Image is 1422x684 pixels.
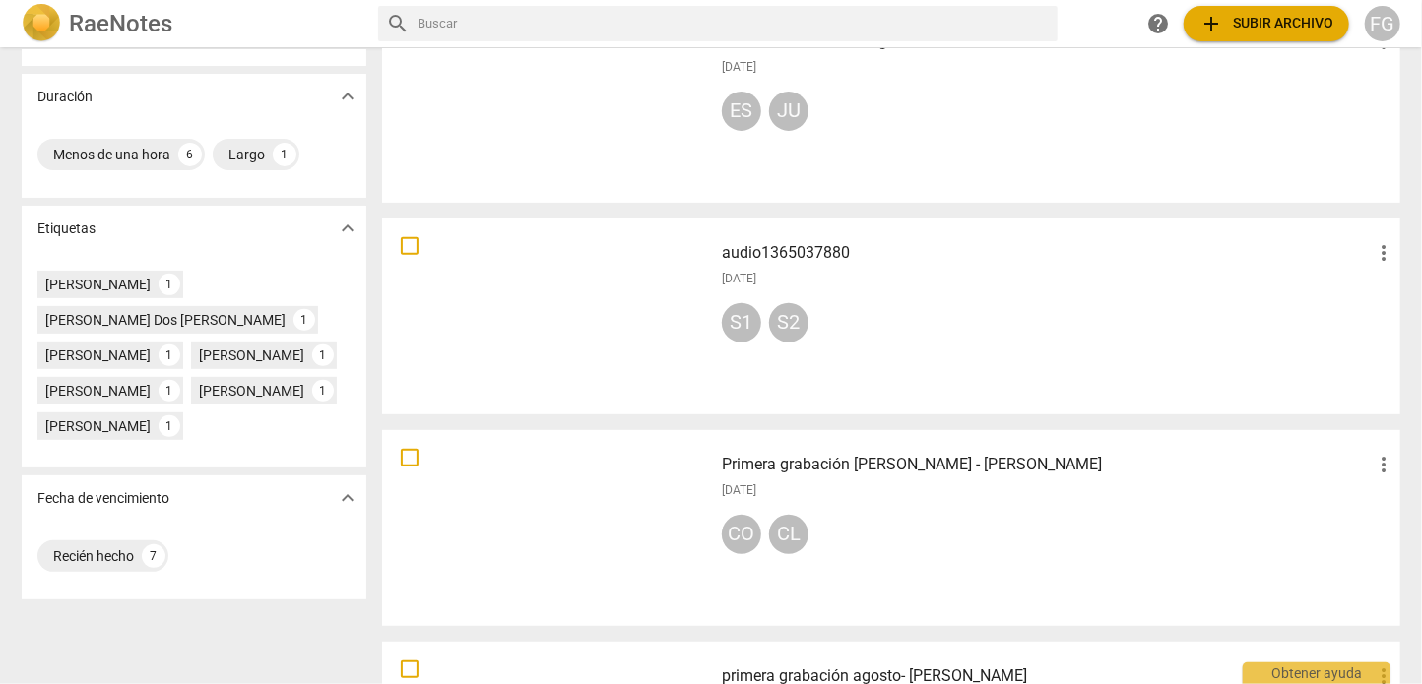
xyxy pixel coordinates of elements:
img: Logo [22,4,61,43]
h3: Primera grabación de Agosto - Estefania Aguirre [722,453,1372,476]
div: Largo [228,145,265,164]
div: [PERSON_NAME] [199,345,304,365]
div: 1 [273,143,296,166]
span: expand_more [336,85,359,108]
span: [DATE] [722,59,756,76]
span: search [386,12,410,35]
a: Primer Conversacion agosto [PERSON_NAME][DATE]ESJU [389,14,1393,196]
p: Fecha de vencimiento [37,488,169,509]
div: CO [722,515,761,554]
div: 7 [142,544,165,568]
div: Recién hecho [53,546,134,566]
a: LogoRaeNotes [22,4,362,43]
span: Subir archivo [1199,12,1333,35]
div: 1 [293,309,315,331]
div: JU [769,92,808,131]
div: 6 [178,143,202,166]
div: 1 [312,344,334,366]
div: [PERSON_NAME] [199,381,304,401]
div: CL [769,515,808,554]
p: Duración [37,87,93,107]
div: [PERSON_NAME] Dos [PERSON_NAME] [45,310,286,330]
button: Subir [1184,6,1349,41]
span: more_vert [1372,241,1395,265]
div: 1 [159,380,180,402]
h2: RaeNotes [69,10,172,37]
button: Mostrar más [333,214,362,243]
span: expand_more [336,217,359,240]
div: ES [722,92,761,131]
span: help [1146,12,1170,35]
div: S2 [769,303,808,342]
a: Primera grabación [PERSON_NAME] - [PERSON_NAME][DATE]COCL [389,437,1393,619]
button: Mostrar más [333,82,362,111]
div: [PERSON_NAME] [45,416,151,436]
a: audio1365037880[DATE]S1S2 [389,225,1393,407]
input: Buscar [418,8,1050,39]
button: Mostrar más [333,483,362,513]
span: more_vert [1372,453,1395,476]
div: [PERSON_NAME] [45,345,151,365]
span: add [1199,12,1223,35]
div: 1 [159,415,180,437]
span: [DATE] [722,271,756,287]
span: [DATE] [722,482,756,499]
div: 1 [312,380,334,402]
div: 1 [159,344,180,366]
div: [PERSON_NAME] [45,381,151,401]
h3: audio1365037880 [722,241,1372,265]
div: 1 [159,274,180,295]
div: Menos de una hora [53,145,170,164]
div: [PERSON_NAME] [45,275,151,294]
div: S1 [722,303,761,342]
a: Obtener ayuda [1140,6,1176,41]
button: FG [1365,6,1400,41]
p: Etiquetas [37,218,96,239]
span: expand_more [336,486,359,510]
div: Obtener ayuda [1243,662,1390,684]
